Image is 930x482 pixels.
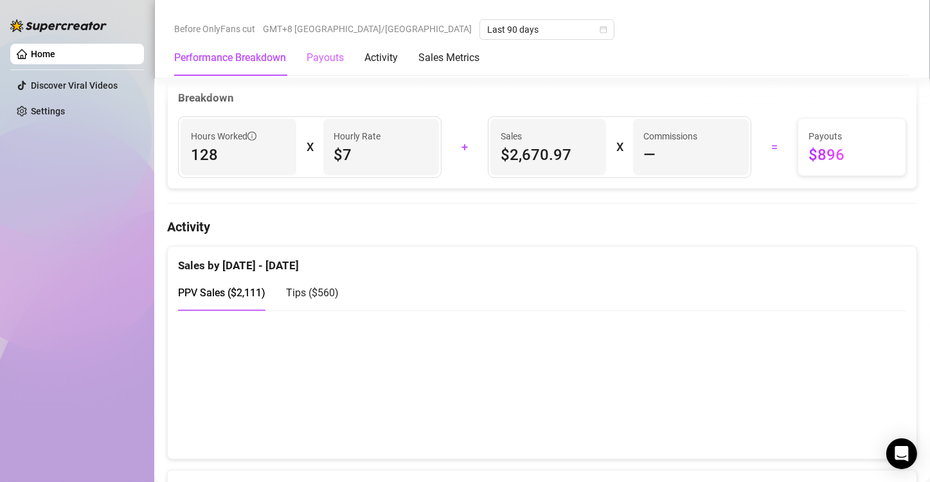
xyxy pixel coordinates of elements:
article: Commissions [643,129,697,143]
span: $896 [809,145,895,165]
a: Settings [31,106,65,116]
span: $7 [334,145,429,165]
span: $2,670.97 [501,145,596,165]
div: Sales by [DATE] - [DATE] [178,247,906,274]
span: Before OnlyFans cut [174,19,255,39]
div: Open Intercom Messenger [886,438,917,469]
div: X [616,137,623,157]
div: Sales Metrics [418,50,479,66]
span: Sales [501,129,596,143]
span: GMT+8 [GEOGRAPHIC_DATA]/[GEOGRAPHIC_DATA] [263,19,472,39]
img: logo-BBDzfeDw.svg [10,19,107,32]
a: Discover Viral Videos [31,80,118,91]
span: — [643,145,656,165]
a: Home [31,49,55,59]
span: Hours Worked [191,129,256,143]
div: + [449,137,480,157]
span: Last 90 days [487,20,607,39]
span: calendar [600,26,607,33]
h4: Activity [167,218,917,236]
div: = [759,137,790,157]
span: Tips ( $560 ) [286,287,339,299]
div: Payouts [307,50,344,66]
div: Activity [364,50,398,66]
div: X [307,137,313,157]
div: Breakdown [178,89,906,107]
span: Payouts [809,129,895,143]
span: 128 [191,145,286,165]
article: Hourly Rate [334,129,380,143]
span: PPV Sales ( $2,111 ) [178,287,265,299]
div: Performance Breakdown [174,50,286,66]
span: info-circle [247,132,256,141]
